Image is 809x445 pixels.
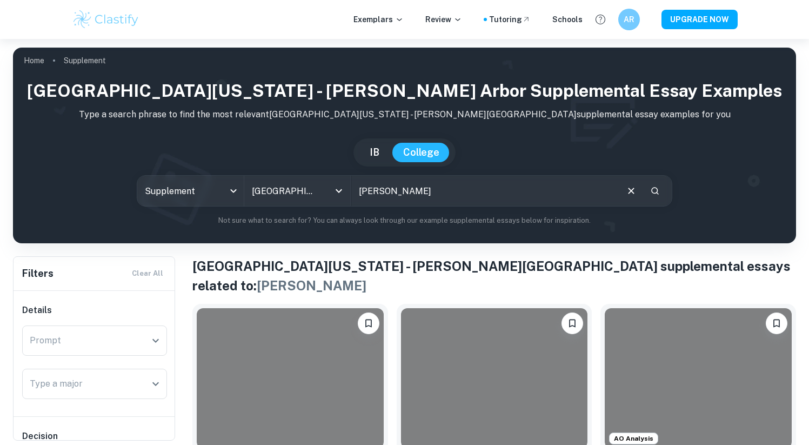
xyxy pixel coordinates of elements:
button: UPGRADE NOW [661,10,738,29]
img: profile cover [13,48,796,243]
p: Review [425,14,462,25]
a: Schools [552,14,583,25]
button: Open [148,333,163,348]
input: E.g. I want to major in computer science, I helped in a soup kitchen, I want to join the debate t... [351,176,617,206]
p: Supplement [64,55,106,67]
button: Bookmark [561,313,583,334]
h6: AR [623,14,635,25]
p: Type a search phrase to find the most relevant [GEOGRAPHIC_DATA][US_STATE] - [PERSON_NAME][GEOGRA... [22,108,787,121]
p: Exemplars [353,14,404,25]
button: Search [646,182,664,200]
div: Supplement [137,176,244,206]
button: AR [618,9,640,30]
h1: [GEOGRAPHIC_DATA][US_STATE] - [PERSON_NAME] Arbor Supplemental Essay Examples [22,78,787,104]
button: IB [359,143,390,162]
span: [PERSON_NAME] [257,278,366,293]
a: Home [24,53,44,68]
img: Clastify logo [72,9,141,30]
h6: Details [22,304,167,317]
a: Tutoring [489,14,531,25]
button: College [392,143,450,162]
button: Help and Feedback [591,10,610,29]
button: Bookmark [358,313,379,334]
h6: Filters [22,266,54,281]
button: Open [148,376,163,391]
button: Open [331,183,346,198]
p: Not sure what to search for? You can always look through our example supplemental essays below fo... [22,215,787,226]
button: Clear [621,181,641,201]
h6: Decision [22,430,167,443]
span: AO Analysis [610,434,658,443]
h1: [GEOGRAPHIC_DATA][US_STATE] - [PERSON_NAME][GEOGRAPHIC_DATA] s upplemental essays related to: [192,256,796,295]
button: Bookmark [766,313,787,334]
